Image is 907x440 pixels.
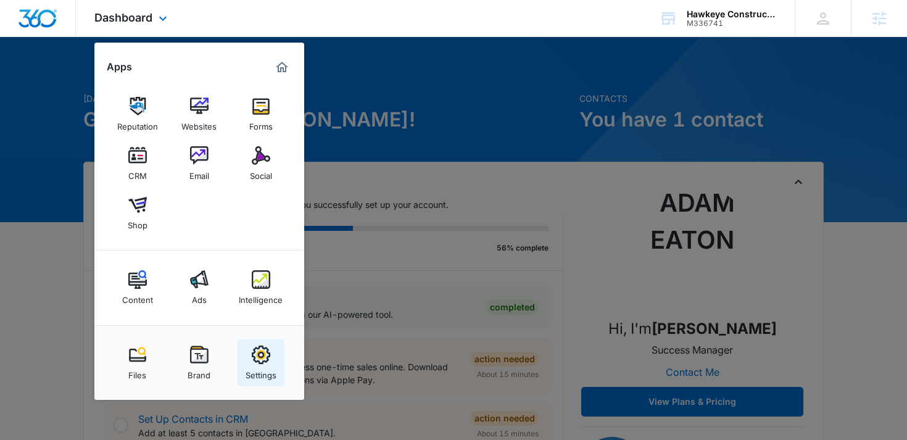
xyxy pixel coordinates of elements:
a: Brand [176,339,223,386]
a: Reputation [114,91,161,138]
a: Intelligence [238,264,284,311]
a: Social [238,140,284,187]
div: Ads [192,289,207,305]
a: Marketing 360® Dashboard [272,57,292,77]
div: Reputation [117,115,158,131]
div: CRM [128,165,147,181]
div: account id [687,19,777,28]
div: Files [128,364,146,380]
div: Forms [249,115,273,131]
div: Shop [128,214,147,230]
a: CRM [114,140,161,187]
a: Settings [238,339,284,386]
a: Websites [176,91,223,138]
div: Brand [188,364,210,380]
a: Ads [176,264,223,311]
h2: Apps [107,61,132,73]
div: account name [687,9,777,19]
a: Shop [114,189,161,236]
div: Social [250,165,272,181]
a: Email [176,140,223,187]
a: Files [114,339,161,386]
a: Content [114,264,161,311]
span: Dashboard [94,11,152,24]
div: Intelligence [239,289,283,305]
div: Websites [181,115,217,131]
div: Settings [246,364,276,380]
div: Content [122,289,153,305]
a: Forms [238,91,284,138]
div: Email [189,165,209,181]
